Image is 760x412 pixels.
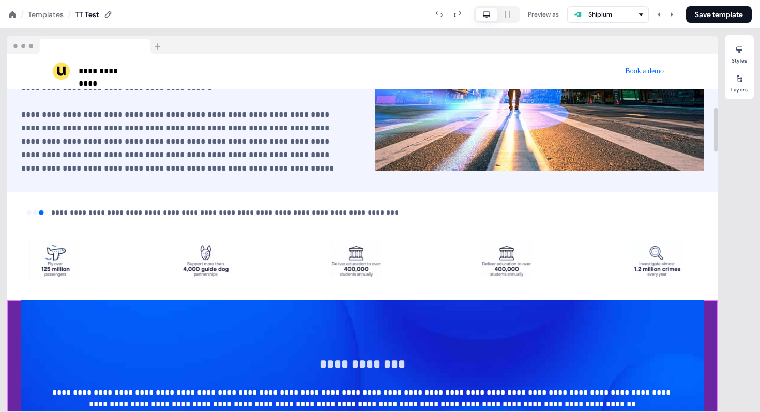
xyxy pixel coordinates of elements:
div: Preview as [528,9,559,20]
div: ImageImageImageImageImage [21,230,691,288]
div: Shipium [588,9,612,20]
div: / [68,9,71,20]
a: Templates [28,9,64,20]
button: Layers [725,70,754,93]
button: Save template [686,6,752,23]
img: Image [21,204,47,222]
img: Browser topbar [7,36,165,54]
button: Book a demo [616,62,673,81]
div: Book a demo [367,62,673,81]
img: Image [29,238,81,280]
img: Image [631,238,683,280]
div: / [21,9,24,20]
img: Image [330,238,382,280]
img: Image [180,238,232,280]
button: Shipium [567,6,649,23]
div: TT Test [75,9,99,20]
img: Image [481,238,533,280]
button: Styles [725,41,754,64]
